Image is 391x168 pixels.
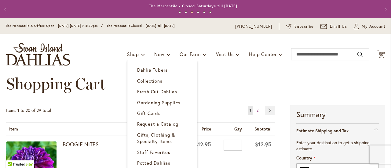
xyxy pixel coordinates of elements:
span: The Mercantile & Office Open - [DATE]-[DATE] 9-4:30pm / The Mercantile [5,24,131,28]
span: $12.95 [195,141,211,148]
button: 4 of 6 [197,11,199,13]
span: Staff Favorites [137,149,170,155]
span: Collections [137,78,163,84]
button: My Account [354,23,386,30]
a: Email Us [320,23,347,30]
button: 30 [377,50,385,59]
span: Items 1 to 20 of 29 total [6,107,51,113]
span: Help Center [249,51,277,57]
span: Visit Us [216,51,234,57]
iframe: Launch Accessibility Center [5,146,22,163]
span: My Account [362,23,386,30]
span: Subscribe [294,23,314,30]
span: Fresh Cut Dahlias [137,88,177,95]
span: Gardening Supplies [137,99,181,105]
strong: Estimate Shipping and Tax [296,128,349,134]
button: 2 of 6 [185,11,187,13]
span: Country [296,155,312,161]
span: 30 [379,53,383,57]
span: Shopping Cart [6,74,105,93]
a: Gift Cards [127,108,197,119]
span: Subtotal [254,126,272,132]
span: Email Us [330,23,347,30]
span: Potted Dahlias [137,160,170,166]
span: Request a Catalog [137,121,178,127]
button: Next [379,3,391,15]
a: store logo [6,43,70,66]
a: The Mercantile - Closed Saturdays till [DATE] [149,4,237,8]
a: [PHONE_NUMBER] [235,23,272,30]
span: 2 [257,108,258,113]
span: Gifts, Clothing & Specialty Items [137,132,175,144]
button: 6 of 6 [209,11,211,13]
span: Price [202,126,211,132]
button: 3 of 6 [191,11,193,13]
button: 1 of 6 [179,11,181,13]
span: $12.95 [255,141,272,148]
span: Dahlia Tubers [137,67,168,73]
span: 1 [250,108,251,113]
span: Qty [234,126,242,132]
span: Our Farm [180,51,200,57]
span: Closed - [DATE] till [DATE] [131,24,175,28]
p: Enter your destination to get a shipping estimate. [296,140,379,152]
a: BOOGIE NITES [63,141,99,148]
span: Shop [127,51,139,57]
a: 2 [255,106,260,115]
span: Item [9,126,18,132]
span: New [154,51,164,57]
a: Subscribe [286,23,314,30]
strong: Summary [296,109,379,120]
button: 5 of 6 [203,11,205,13]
